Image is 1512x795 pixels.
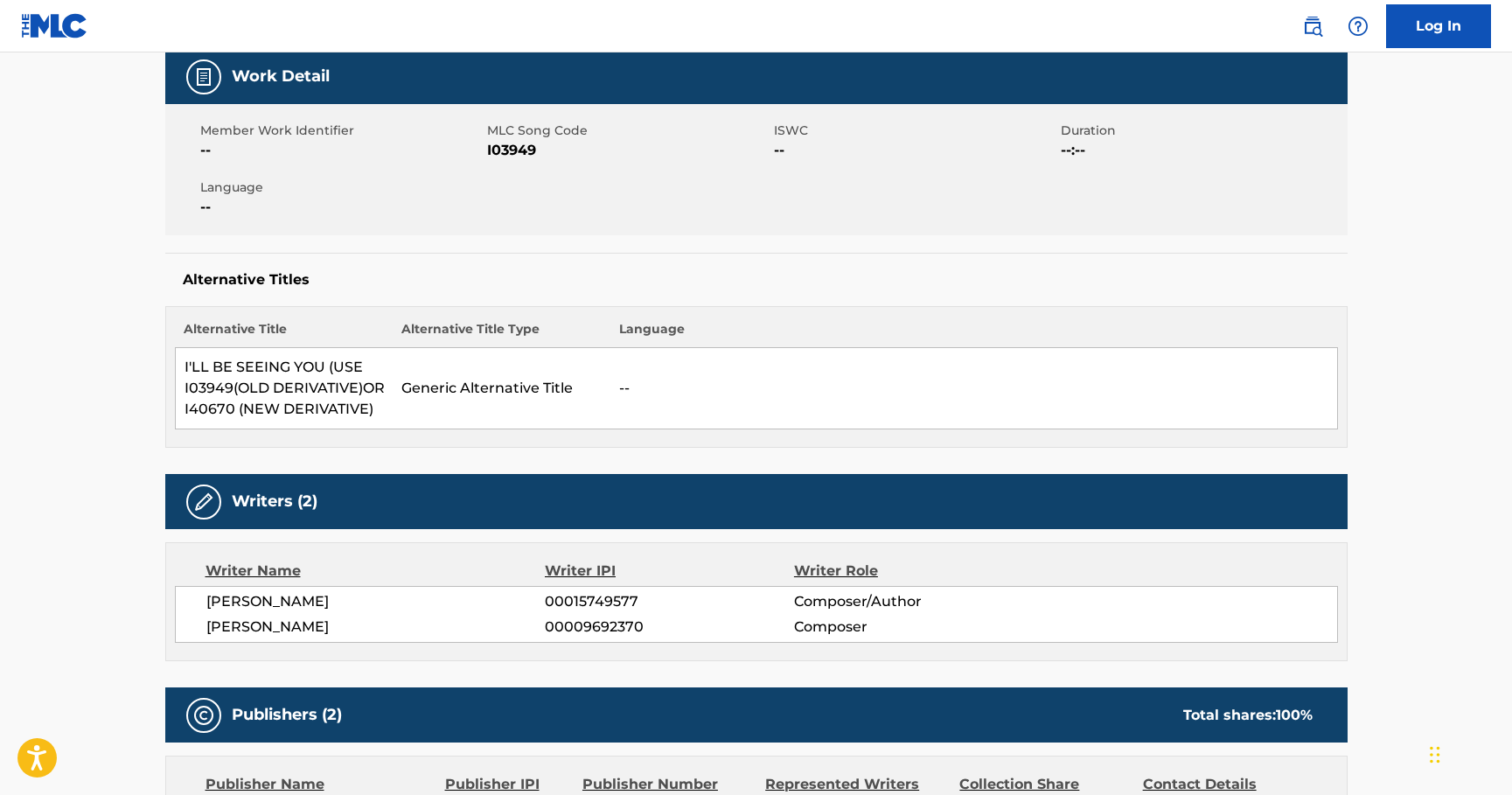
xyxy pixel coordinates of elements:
span: 00015749577 [545,591,793,612]
img: Work Detail [193,66,214,87]
h5: Alternative Titles [183,271,1330,289]
span: MLC Song Code [487,122,770,140]
div: Collection Share [959,774,1129,795]
img: search [1302,16,1323,37]
span: [PERSON_NAME] [206,591,546,612]
span: --:-- [1061,140,1343,161]
th: Language [610,320,1337,348]
div: Publisher Number [582,774,752,795]
th: Alternative Title Type [393,320,610,348]
div: Help [1341,9,1376,44]
th: Alternative Title [175,320,393,348]
div: Writer Role [794,561,1021,582]
td: I'LL BE SEEING YOU (USE I03949(OLD DERIVATIVE)OR I40670 (NEW DERIVATIVE) [175,348,393,429]
span: -- [200,197,483,218]
span: ISWC [774,122,1056,140]
img: help [1348,16,1369,37]
span: Member Work Identifier [200,122,483,140]
div: Publisher IPI [445,774,569,795]
span: -- [200,140,483,161]
span: -- [774,140,1056,161]
img: MLC Logo [21,13,88,38]
td: -- [610,348,1337,429]
span: Duration [1061,122,1343,140]
div: Total shares: [1183,705,1313,726]
div: Drag [1430,729,1440,781]
a: Public Search [1295,9,1330,44]
div: Writer Name [206,561,546,582]
div: Represented Writers [765,774,946,795]
span: Language [200,178,483,197]
div: Publisher Name [206,774,432,795]
span: 100 % [1276,707,1313,723]
td: Generic Alternative Title [393,348,610,429]
div: Writer IPI [545,561,794,582]
iframe: Chat Widget [1425,711,1512,795]
img: Writers [193,492,214,513]
span: 00009692370 [545,617,793,638]
div: Contact Details [1143,774,1313,795]
h5: Writers (2) [232,492,317,512]
span: I03949 [487,140,770,161]
a: Log In [1386,4,1491,48]
h5: Publishers (2) [232,705,342,725]
h5: Work Detail [232,66,330,87]
img: Publishers [193,705,214,726]
span: Composer [794,617,1021,638]
span: [PERSON_NAME] [206,617,546,638]
span: Composer/Author [794,591,1021,612]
